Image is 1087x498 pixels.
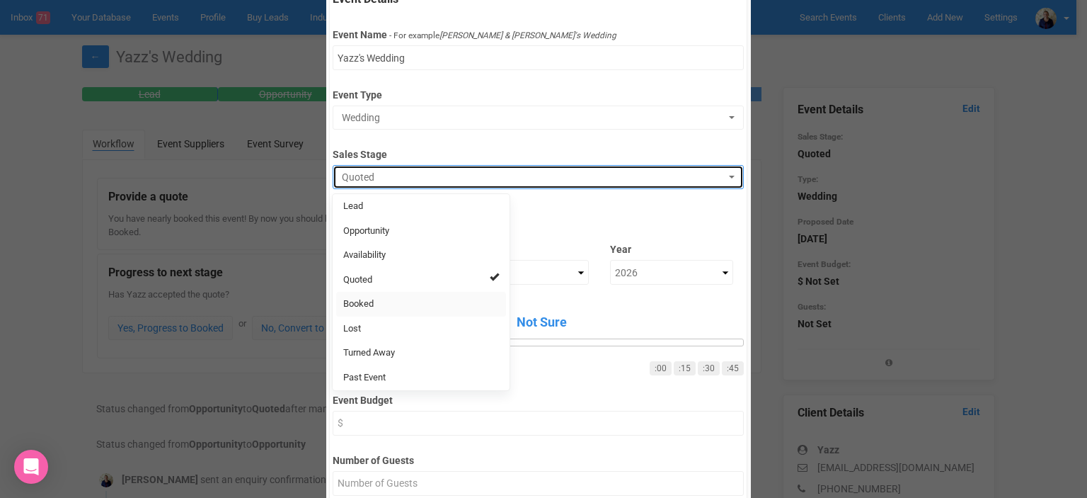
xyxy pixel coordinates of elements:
[333,142,744,162] label: Sales Stage
[722,361,744,375] a: :45
[333,411,744,436] input: $
[333,448,744,468] label: Number of Guests
[343,273,372,287] span: Quoted
[333,28,387,42] label: Event Name
[342,170,725,184] span: Quoted
[650,361,672,375] a: :00
[389,30,616,40] small: - For example
[343,225,389,238] span: Opportunity
[333,202,744,221] label: Proposed Date
[14,450,48,484] div: Open Intercom Messenger
[333,45,744,70] input: Event Name
[340,313,744,332] span: Not Sure
[333,388,744,407] label: Event Budget
[343,249,386,262] span: Availability
[333,83,744,102] label: Event Type
[342,111,725,125] span: Wedding
[466,237,589,256] label: Month
[610,237,733,256] label: Year
[698,361,720,375] a: :30
[674,361,696,375] a: :15
[343,346,395,360] span: Turned Away
[333,471,744,496] input: Number of Guests
[343,322,361,336] span: Lost
[343,298,374,311] span: Booked
[333,299,744,313] label: Time
[343,371,386,385] span: Past Event
[343,200,363,213] span: Lead
[439,30,616,40] i: [PERSON_NAME] & [PERSON_NAME]'s Wedding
